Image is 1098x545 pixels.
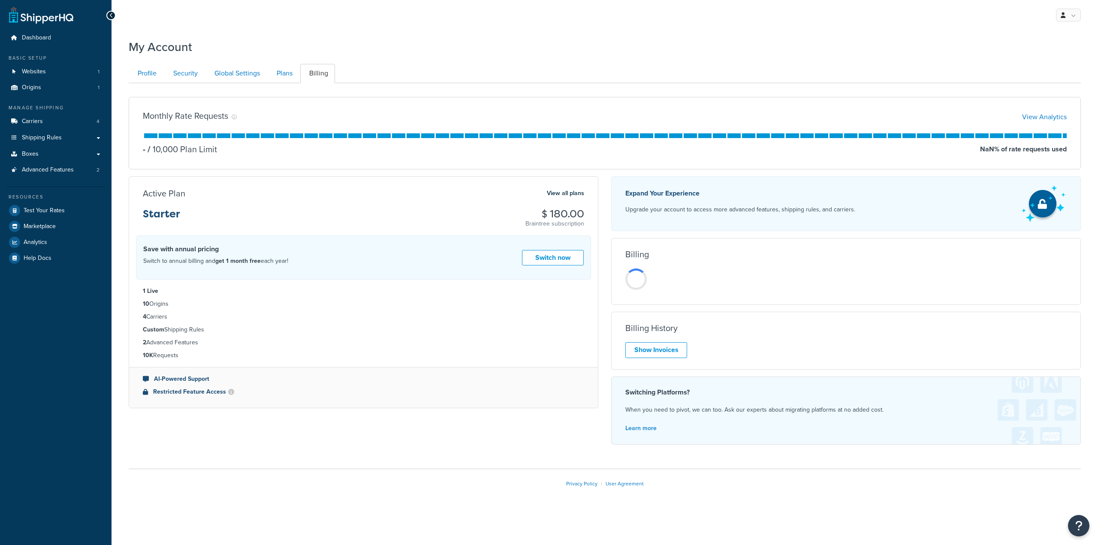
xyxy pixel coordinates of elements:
[6,235,105,250] a: Analytics
[205,64,267,83] a: Global Settings
[625,404,1067,416] p: When you need to pivot, we can too. Ask our experts about migrating platforms at no added cost.
[980,143,1067,155] p: NaN % of rate requests used
[6,203,105,218] a: Test Your Rates
[22,34,51,42] span: Dashboard
[143,351,584,360] li: Requests
[6,64,105,80] a: Websites 1
[98,68,100,75] span: 1
[525,208,584,220] h3: $ 180.00
[6,54,105,62] div: Basic Setup
[143,299,584,309] li: Origins
[6,114,105,129] a: Carriers 4
[6,250,105,266] a: Help Docs
[625,323,678,333] h3: Billing History
[606,480,644,488] a: User Agreement
[22,134,62,142] span: Shipping Rules
[6,30,105,46] a: Dashboard
[143,256,288,267] p: Switch to annual billing and each year!
[143,338,146,347] strong: 2
[625,424,657,433] a: Learn more
[143,338,584,347] li: Advanced Features
[522,250,584,266] a: Switch now
[22,151,39,158] span: Boxes
[98,84,100,91] span: 1
[6,130,105,146] a: Shipping Rules
[148,143,151,156] span: /
[129,64,163,83] a: Profile
[22,166,74,174] span: Advanced Features
[625,387,1067,397] h4: Switching Platforms?
[24,223,56,230] span: Marketplace
[97,118,100,125] span: 4
[143,208,180,226] h3: Starter
[129,39,192,55] h1: My Account
[625,187,855,199] p: Expand Your Experience
[601,480,602,488] span: |
[6,80,105,96] a: Origins 1
[625,250,649,259] h3: Billing
[6,104,105,111] div: Manage Shipping
[566,480,597,488] a: Privacy Policy
[143,189,185,198] h3: Active Plan
[611,176,1081,231] a: Expand Your Experience Upgrade your account to access more advanced features, shipping rules, and...
[143,312,146,321] strong: 4
[6,114,105,129] li: Carriers
[268,64,299,83] a: Plans
[6,219,105,234] a: Marketplace
[6,162,105,178] a: Advanced Features 2
[6,80,105,96] li: Origins
[143,244,288,254] h4: Save with annual pricing
[22,118,43,125] span: Carriers
[97,166,100,174] span: 2
[143,111,228,120] h3: Monthly Rate Requests
[145,143,217,155] p: 10,000 Plan Limit
[143,387,584,397] li: Restricted Feature Access
[625,204,855,216] p: Upgrade your account to access more advanced features, shipping rules, and carriers.
[9,6,73,24] a: ShipperHQ Home
[22,68,46,75] span: Websites
[143,351,153,360] strong: 10K
[143,286,158,295] strong: 1 Live
[22,84,41,91] span: Origins
[164,64,205,83] a: Security
[143,143,145,155] p: -
[6,64,105,80] li: Websites
[6,146,105,162] a: Boxes
[1022,112,1067,122] a: View Analytics
[24,255,51,262] span: Help Docs
[24,207,65,214] span: Test Your Rates
[300,64,335,83] a: Billing
[6,193,105,201] div: Resources
[24,239,47,246] span: Analytics
[525,220,584,228] p: Braintree subscription
[215,256,261,265] strong: get 1 month free
[625,342,687,358] a: Show Invoices
[143,325,164,334] strong: Custom
[6,162,105,178] li: Advanced Features
[143,312,584,322] li: Carriers
[143,374,584,384] li: AI-Powered Support
[143,299,149,308] strong: 10
[1068,515,1089,536] button: Open Resource Center
[547,188,584,199] a: View all plans
[143,325,584,334] li: Shipping Rules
